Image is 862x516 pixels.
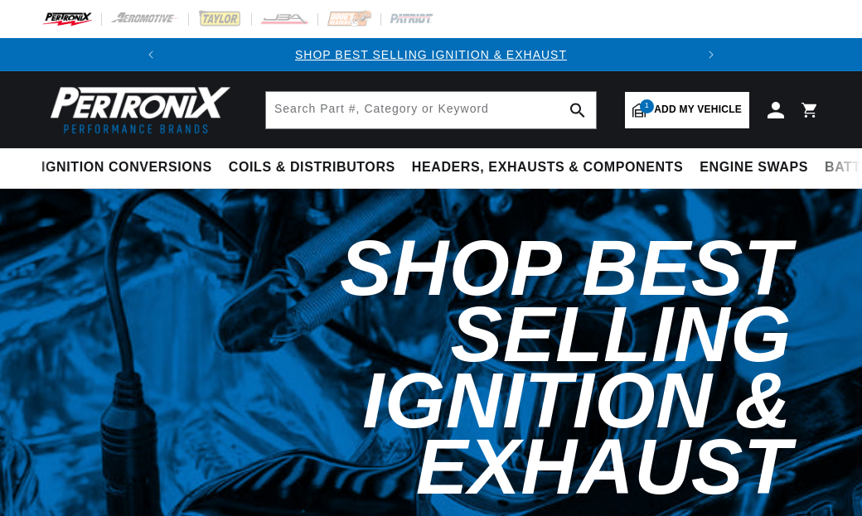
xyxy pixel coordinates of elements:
[559,92,596,128] button: search button
[640,99,654,113] span: 1
[654,102,742,118] span: Add my vehicle
[229,159,395,176] span: Coils & Distributors
[167,46,695,64] div: 1 of 2
[41,159,212,176] span: Ignition Conversions
[412,159,683,176] span: Headers, Exhausts & Components
[134,38,167,71] button: Translation missing: en.sections.announcements.previous_announcement
[695,38,728,71] button: Translation missing: en.sections.announcements.next_announcement
[41,148,220,187] summary: Ignition Conversions
[625,92,749,128] a: 1Add my vehicle
[41,81,232,138] img: Pertronix
[691,148,816,187] summary: Engine Swaps
[167,46,695,64] div: Announcement
[295,48,567,61] a: SHOP BEST SELLING IGNITION & EXHAUST
[83,235,792,500] h2: Shop Best Selling Ignition & Exhaust
[266,92,596,128] input: Search Part #, Category or Keyword
[700,159,808,176] span: Engine Swaps
[404,148,691,187] summary: Headers, Exhausts & Components
[220,148,404,187] summary: Coils & Distributors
